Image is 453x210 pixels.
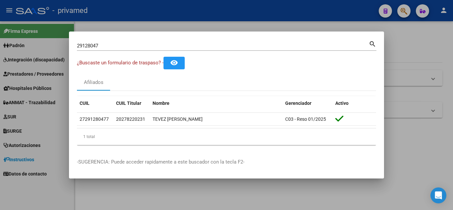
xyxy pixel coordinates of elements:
span: ¿Buscaste un formulario de traspaso? - [77,60,163,66]
div: 27291280477 [80,115,109,123]
span: 20278220231 [116,116,145,122]
span: Nombre [153,101,169,106]
datatable-header-cell: CUIL [77,96,113,110]
mat-icon: remove_red_eye [170,59,178,67]
datatable-header-cell: Activo [333,96,376,110]
datatable-header-cell: Nombre [150,96,283,110]
span: Activo [335,101,349,106]
span: CUIL Titular [116,101,141,106]
span: C03 - Reso 01/2025 [285,116,326,122]
datatable-header-cell: Gerenciador [283,96,333,110]
mat-icon: search [369,39,376,47]
datatable-header-cell: CUIL Titular [113,96,150,110]
div: TEVEZ [PERSON_NAME] [153,115,280,123]
div: Open Intercom Messenger [430,187,446,203]
span: CUIL [80,101,90,106]
p: -SUGERENCIA: Puede acceder rapidamente a este buscador con la tecla F2- [77,158,376,166]
div: 1 total [77,128,376,145]
span: Gerenciador [285,101,311,106]
div: Afiliados [84,79,103,86]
